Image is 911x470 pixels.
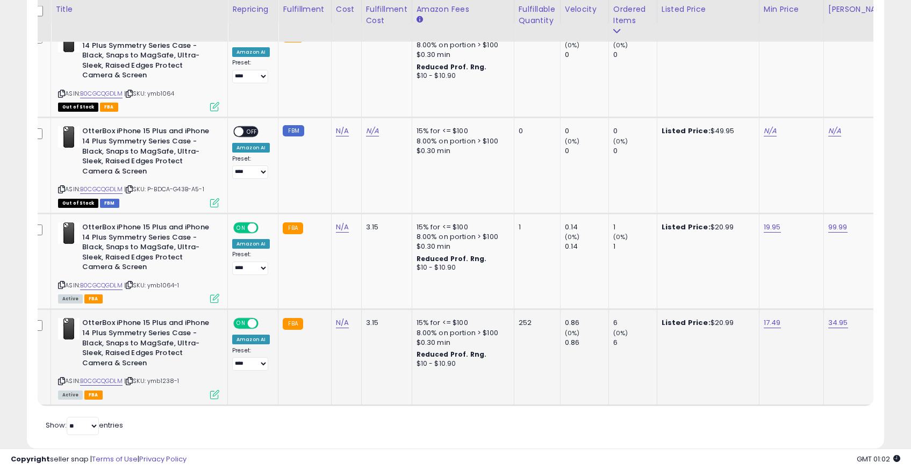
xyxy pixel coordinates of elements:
[613,50,657,60] div: 0
[417,40,506,50] div: 8.00% on portion > $100
[232,47,270,57] div: Amazon AI
[565,126,608,136] div: 0
[257,223,274,233] span: OFF
[46,420,123,430] span: Show: entries
[58,294,83,303] span: All listings currently available for purchase on Amazon
[84,294,103,303] span: FBA
[257,319,274,328] span: OFF
[828,126,841,136] a: N/A
[417,359,506,368] div: $10 - $10.90
[662,222,751,232] div: $20.99
[565,338,608,348] div: 0.86
[417,71,506,81] div: $10 - $10.90
[366,318,404,328] div: 3.15
[82,318,213,371] b: OtterBox iPhone 15 Plus and iPhone 14 Plus Symmetry Series Case - Black, Snaps to MagSafe, Ultra-...
[613,338,657,348] div: 6
[662,126,751,136] div: $49.95
[80,185,123,194] a: B0CGCQGDLM
[232,143,270,153] div: Amazon AI
[58,318,80,339] img: 21iiuQPtvCL._SL40_.jpg
[80,377,123,386] a: B0CGCQGDLM
[764,126,777,136] a: N/A
[613,329,628,337] small: (0%)
[92,454,138,464] a: Terms of Use
[58,199,98,208] span: All listings that are currently out of stock and unavailable for purchase on Amazon
[82,31,213,83] b: OtterBox iPhone 15 Plus and iPhone 14 Plus Symmetry Series Case - Black, Snaps to MagSafe, Ultra-...
[58,318,219,397] div: ASIN:
[82,222,213,275] b: OtterBox iPhone 15 Plus and iPhone 14 Plus Symmetry Series Case - Black, Snaps to MagSafe, Ultra-...
[565,329,580,337] small: (0%)
[336,126,349,136] a: N/A
[417,3,510,15] div: Amazon Fees
[84,391,103,400] span: FBA
[417,126,506,136] div: 15% for <= $100
[58,103,98,112] span: All listings that are currently out of stock and unavailable for purchase on Amazon
[124,89,174,98] span: | SKU: ymb1064
[417,136,506,146] div: 8.00% on portion > $100
[232,335,270,344] div: Amazon AI
[232,239,270,249] div: Amazon AI
[613,126,657,136] div: 0
[519,318,552,328] div: 252
[283,3,326,15] div: Fulfillment
[234,319,248,328] span: ON
[124,185,204,193] span: | SKU: P-BDCA-G43B-A5-1
[232,59,270,83] div: Preset:
[11,454,186,465] div: seller snap | |
[55,3,223,15] div: Title
[764,3,819,15] div: Min Price
[662,317,711,328] b: Listed Price:
[58,126,219,206] div: ASIN:
[662,222,711,232] b: Listed Price:
[662,3,755,15] div: Listed Price
[613,233,628,241] small: (0%)
[11,454,50,464] strong: Copyright
[613,242,657,251] div: 1
[565,146,608,156] div: 0
[417,263,506,272] div: $10 - $10.90
[283,125,304,136] small: FBM
[336,317,349,328] a: N/A
[417,350,487,359] b: Reduced Prof. Rng.
[232,155,270,179] div: Preset:
[565,242,608,251] div: 0.14
[828,317,848,328] a: 34.95
[232,347,270,371] div: Preset:
[100,199,119,208] span: FBM
[58,126,80,148] img: 21iiuQPtvCL._SL40_.jpg
[613,3,652,26] div: Ordered Items
[417,254,487,263] b: Reduced Prof. Rng.
[283,318,303,330] small: FBA
[58,31,219,110] div: ASIN:
[80,89,123,98] a: B0CGCQGDLM
[613,137,628,146] small: (0%)
[366,126,379,136] a: N/A
[417,242,506,251] div: $0.30 min
[417,338,506,348] div: $0.30 min
[124,281,180,290] span: | SKU: ymb1064-1
[565,318,608,328] div: 0.86
[519,222,552,232] div: 1
[613,318,657,328] div: 6
[232,251,270,275] div: Preset:
[58,391,83,400] span: All listings currently available for purchase on Amazon
[232,3,274,15] div: Repricing
[519,3,556,26] div: Fulfillable Quantity
[764,222,781,233] a: 19.95
[417,15,423,24] small: Amazon Fees.
[124,377,180,385] span: | SKU: ymb1238-1
[565,41,580,49] small: (0%)
[857,454,900,464] span: 2025-10-6 01:02 GMT
[565,222,608,232] div: 0.14
[58,222,80,244] img: 21iiuQPtvCL._SL40_.jpg
[417,62,487,71] b: Reduced Prof. Rng.
[366,3,407,26] div: Fulfillment Cost
[417,232,506,242] div: 8.00% on portion > $100
[417,318,506,328] div: 15% for <= $100
[417,222,506,232] div: 15% for <= $100
[519,126,552,136] div: 0
[828,222,848,233] a: 99.99
[336,3,357,15] div: Cost
[417,328,506,338] div: 8.00% on portion > $100
[139,454,186,464] a: Privacy Policy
